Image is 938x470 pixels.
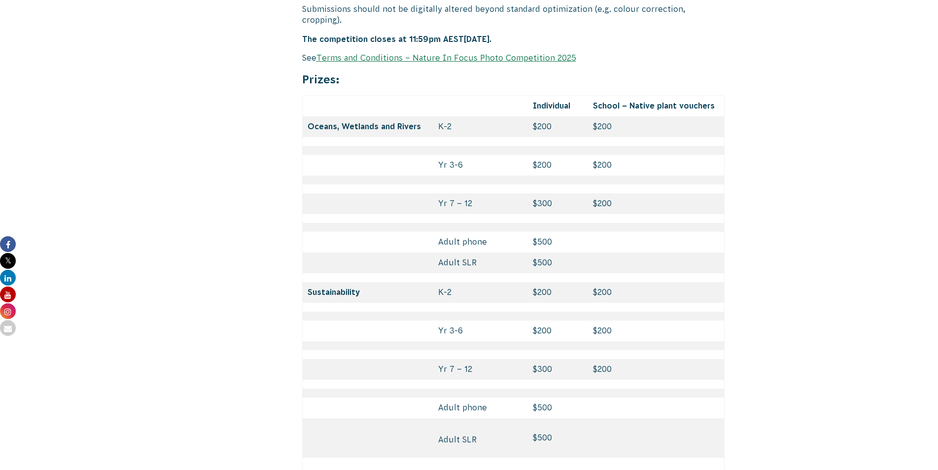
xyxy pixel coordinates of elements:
td: Adult phone [433,398,528,418]
td: $500 [528,398,588,418]
td: $200 [588,321,725,341]
td: $200 [588,359,725,380]
p: See [302,52,725,63]
td: K-2 [433,282,528,303]
td: $500 [528,232,588,253]
td: Adult phone [433,232,528,253]
td: Yr 3-6 [433,321,528,341]
td: $300 [528,359,588,380]
strong: Individual [533,101,570,110]
td: Yr 7 – 12 [433,359,528,380]
td: $200 [588,282,725,303]
strong: Prizes: [302,73,340,86]
td: $200 [528,116,588,137]
td: $300 [528,193,588,214]
td: $500 [528,253,588,273]
td: K-2 [433,116,528,137]
p: Submissions should not be digitally altered beyond standard optimization (e.g. colour correction,... [302,3,725,26]
td: $200 [528,282,588,303]
strong: Sustainability [308,288,360,296]
td: Yr 7 – 12 [433,193,528,214]
td: Adult SLR [433,253,528,273]
a: Terms and Conditions – Nature In Focus Photo Competition 2025 [316,53,576,62]
td: $200 [528,155,588,176]
strong: School – Native plant vouchers [593,101,715,110]
td: $200 [528,321,588,341]
td: $200 [588,116,725,137]
strong: Oceans, Wetlands and Rivers [308,122,421,131]
td: $200 [588,193,725,214]
td: $200 [588,155,725,176]
strong: The competition closes at 11:59pm AEST[DATE]. [302,35,491,43]
td: $500 [528,418,588,458]
td: Yr 3-6 [433,155,528,176]
p: Adult SLR [438,434,523,445]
